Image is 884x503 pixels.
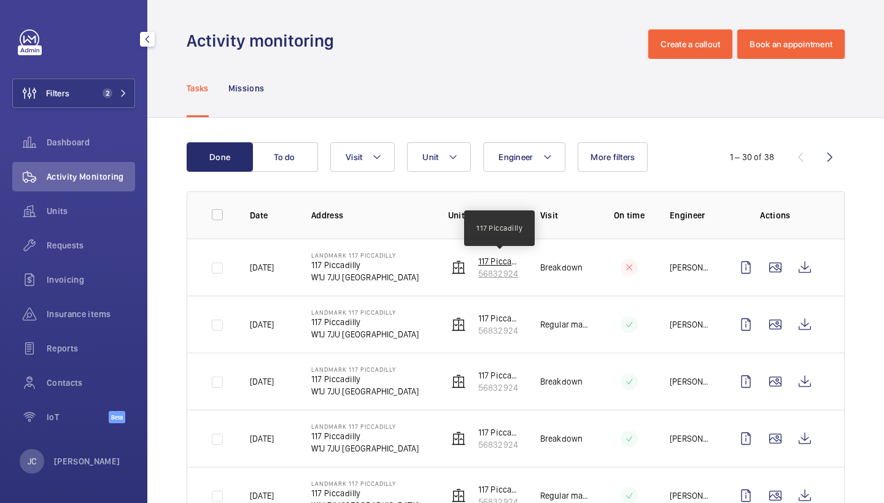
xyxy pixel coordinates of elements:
[670,318,711,331] p: [PERSON_NAME]
[730,151,774,163] div: 1 – 30 of 38
[311,430,419,442] p: 117 Piccadilly
[451,431,466,446] img: elevator.svg
[731,209,820,221] p: Actions
[311,487,419,499] p: 117 Piccadilly
[540,318,589,331] p: Regular maintenance
[478,382,521,394] p: 56832924
[670,490,711,502] p: [PERSON_NAME]
[47,171,135,183] span: Activity Monitoring
[670,375,711,388] p: [PERSON_NAME]
[451,260,466,275] img: elevator.svg
[498,152,533,162] span: Engineer
[311,373,419,385] p: 117 Piccadilly
[47,308,135,320] span: Insurance items
[311,423,419,430] p: Landmark 117 Piccadilly
[47,205,135,217] span: Units
[311,385,419,397] p: W1J 7JU [GEOGRAPHIC_DATA]
[311,442,419,455] p: W1J 7JU [GEOGRAPHIC_DATA]
[187,142,253,172] button: Done
[250,432,274,445] p: [DATE]
[12,79,135,108] button: Filters2
[47,411,109,423] span: IoT
[478,483,521,496] p: 117 Piccadilly
[228,82,265,94] p: Missions
[47,342,135,355] span: Reports
[478,324,521,337] p: 56832924
[47,377,135,389] span: Contacts
[737,29,845,59] button: Book an appointment
[54,455,120,467] p: [PERSON_NAME]
[311,271,419,283] p: W1J 7JU [GEOGRAPHIC_DATA]
[250,261,274,274] p: [DATE]
[478,267,521,280] p: 56832924
[28,455,36,467] p: JC
[478,255,521,267] p: 117 Piccadilly
[311,309,419,316] p: Landmark 117 Piccadilly
[578,142,648,172] button: More filters
[478,439,521,451] p: 56832924
[187,82,209,94] p: Tasks
[252,142,318,172] button: To do
[103,88,112,98] span: 2
[540,209,589,221] p: Visit
[451,488,466,503] img: elevator.svg
[670,432,711,445] p: [PERSON_NAME]
[311,259,419,271] p: 117 Piccadilly
[478,426,521,439] p: 117 Piccadilly
[109,411,125,423] span: Beta
[250,318,274,331] p: [DATE]
[250,375,274,388] p: [DATE]
[540,375,583,388] p: Breakdown
[540,490,589,502] p: Regular maintenance
[451,374,466,389] img: elevator.svg
[591,152,635,162] span: More filters
[483,142,565,172] button: Engineer
[476,223,522,234] p: 117 Piccadilly
[478,312,521,324] p: 117 Piccadilly
[346,152,362,162] span: Visit
[670,261,711,274] p: [PERSON_NAME]
[540,261,583,274] p: Breakdown
[422,152,438,162] span: Unit
[670,209,711,221] p: Engineer
[648,29,732,59] button: Create a callout
[47,274,135,286] span: Invoicing
[608,209,650,221] p: On time
[47,239,135,251] span: Requests
[311,480,419,487] p: Landmark 117 Piccadilly
[311,316,419,328] p: 117 Piccadilly
[451,317,466,332] img: elevator.svg
[46,87,69,99] span: Filters
[448,209,521,221] p: Unit
[311,251,419,259] p: Landmark 117 Piccadilly
[311,366,419,373] p: Landmark 117 Piccadilly
[250,209,292,221] p: Date
[311,328,419,340] p: W1J 7JU [GEOGRAPHIC_DATA]
[47,136,135,148] span: Dashboard
[250,490,274,502] p: [DATE]
[187,29,341,52] h1: Activity monitoring
[540,432,583,445] p: Breakdown
[311,209,428,221] p: Address
[407,142,471,172] button: Unit
[478,369,521,382] p: 117 Piccadilly
[330,142,395,172] button: Visit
